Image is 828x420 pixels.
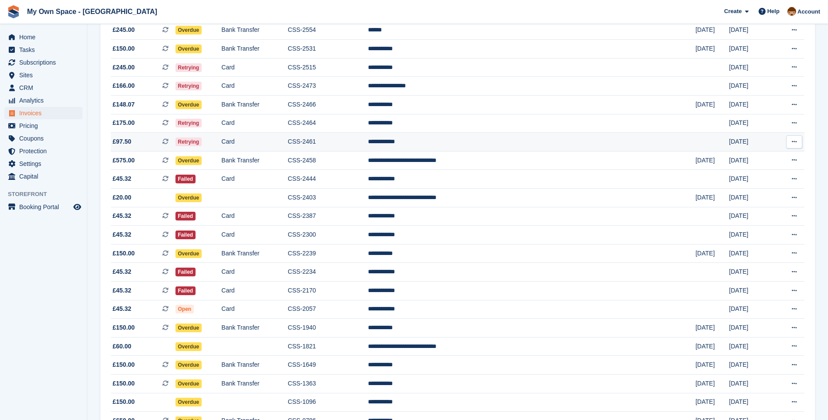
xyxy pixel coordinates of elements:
span: Overdue [175,156,202,165]
span: Retrying [175,63,202,72]
td: [DATE] [695,96,729,114]
td: CSS-1096 [288,393,368,412]
td: [DATE] [729,21,773,40]
span: £45.32 [113,267,131,276]
span: Retrying [175,82,202,90]
td: [DATE] [695,40,729,59]
td: [DATE] [695,393,729,412]
span: £45.32 [113,211,131,220]
td: [DATE] [729,356,773,375]
td: Card [221,58,288,77]
td: [DATE] [695,151,729,170]
td: [DATE] [695,374,729,393]
td: CSS-2403 [288,189,368,207]
span: £45.32 [113,230,131,239]
span: £166.00 [113,81,135,90]
span: Coupons [19,132,72,145]
td: [DATE] [729,40,773,59]
span: £45.32 [113,174,131,183]
td: Bank Transfer [221,319,288,337]
span: Overdue [175,398,202,406]
td: [DATE] [729,393,773,412]
span: Retrying [175,119,202,127]
a: menu [4,201,82,213]
span: Open [175,305,194,313]
td: Card [221,133,288,151]
span: Booking Portal [19,201,72,213]
td: [DATE] [729,58,773,77]
a: menu [4,145,82,157]
td: CSS-2464 [288,114,368,133]
span: £245.00 [113,63,135,72]
span: £150.00 [113,379,135,388]
a: menu [4,44,82,56]
td: [DATE] [695,319,729,337]
td: Card [221,226,288,244]
td: Card [221,263,288,282]
span: £175.00 [113,118,135,127]
td: CSS-2554 [288,21,368,40]
td: Bank Transfer [221,151,288,170]
td: CSS-2387 [288,207,368,226]
span: Failed [175,175,196,183]
a: menu [4,82,82,94]
span: £60.00 [113,342,131,351]
td: CSS-2239 [288,244,368,263]
td: Bank Transfer [221,96,288,114]
td: CSS-2458 [288,151,368,170]
td: [DATE] [729,244,773,263]
td: [DATE] [729,300,773,319]
td: CSS-2473 [288,77,368,96]
td: Card [221,300,288,319]
span: £45.32 [113,304,131,313]
span: Failed [175,286,196,295]
span: Sites [19,69,72,81]
span: Create [724,7,742,16]
td: CSS-2057 [288,300,368,319]
a: menu [4,56,82,69]
td: Bank Transfer [221,356,288,375]
span: Overdue [175,45,202,53]
span: Overdue [175,193,202,202]
span: Protection [19,145,72,157]
td: [DATE] [729,170,773,189]
td: [DATE] [729,374,773,393]
span: £150.00 [113,249,135,258]
span: Overdue [175,379,202,388]
span: Settings [19,158,72,170]
a: menu [4,31,82,43]
img: Paula Harris [787,7,796,16]
span: CRM [19,82,72,94]
td: CSS-2170 [288,281,368,300]
span: Home [19,31,72,43]
span: Pricing [19,120,72,132]
td: [DATE] [729,77,773,96]
span: £148.07 [113,100,135,109]
span: Overdue [175,342,202,351]
td: [DATE] [729,281,773,300]
td: [DATE] [695,189,729,207]
a: My Own Space - [GEOGRAPHIC_DATA] [24,4,161,19]
span: Failed [175,212,196,220]
td: [DATE] [729,114,773,133]
span: Storefront [8,190,87,199]
span: £245.00 [113,25,135,34]
a: menu [4,69,82,81]
td: CSS-1649 [288,356,368,375]
span: Analytics [19,94,72,107]
span: £150.00 [113,323,135,332]
span: Help [767,7,780,16]
td: Card [221,77,288,96]
span: Overdue [175,100,202,109]
td: CSS-2300 [288,226,368,244]
td: Card [221,207,288,226]
td: Bank Transfer [221,40,288,59]
td: [DATE] [729,207,773,226]
td: [DATE] [729,189,773,207]
span: Invoices [19,107,72,119]
td: CSS-1940 [288,319,368,337]
span: £150.00 [113,397,135,406]
td: [DATE] [695,337,729,356]
td: CSS-2466 [288,96,368,114]
a: menu [4,94,82,107]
